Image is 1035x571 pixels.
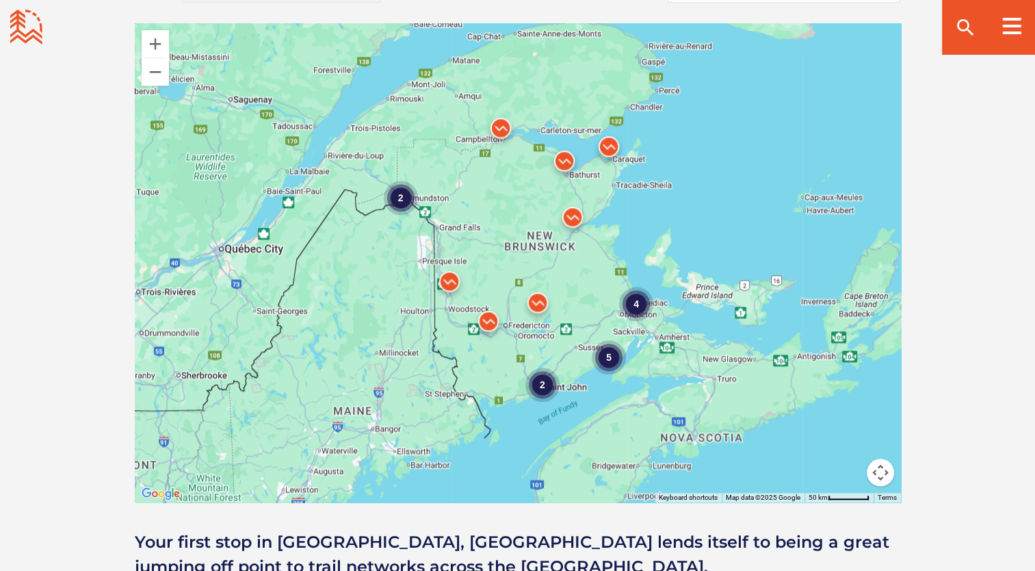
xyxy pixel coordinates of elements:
[804,493,874,503] button: Map Scale: 50 km per 57 pixels
[809,494,828,501] span: 50 km
[142,30,169,58] button: Zoom in
[659,493,718,503] button: Keyboard shortcuts
[867,459,894,486] button: Map camera controls
[525,368,559,402] div: 2
[138,485,183,503] img: Google
[138,485,183,503] a: Open this area in Google Maps (opens a new window)
[592,340,626,375] div: 5
[383,181,417,215] div: 2
[619,286,653,320] div: 4
[142,58,169,86] button: Zoom out
[878,494,897,501] a: Terms (opens in new tab)
[726,494,800,501] span: Map data ©2025 Google
[954,16,976,38] ion-icon: search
